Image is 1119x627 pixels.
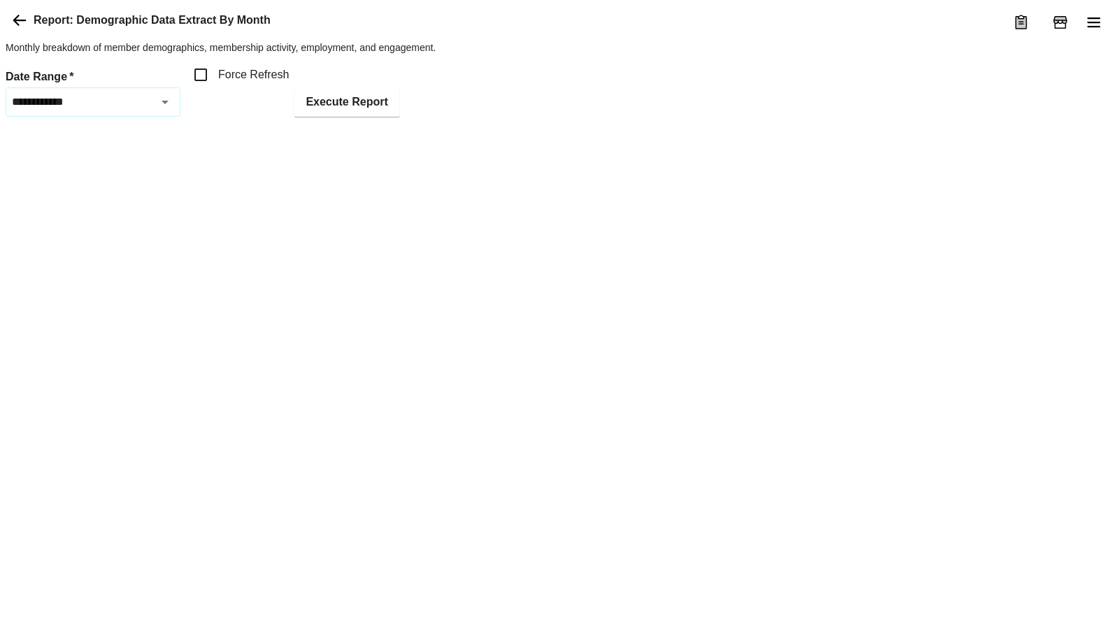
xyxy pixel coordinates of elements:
span: Force Refresh [218,66,289,83]
button: Add Store Visit [1043,6,1077,39]
p: Monthly breakdown of member demographics, membership activity, employment, and engagement. [6,41,1113,55]
button: Execute Report [294,87,399,117]
label: Date Range [6,69,180,85]
button: menu [1077,6,1111,39]
button: Open [155,92,175,112]
button: menu [1004,6,1038,39]
div: The date range for the report. Data returned will be inclusive of this date range [6,60,180,117]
